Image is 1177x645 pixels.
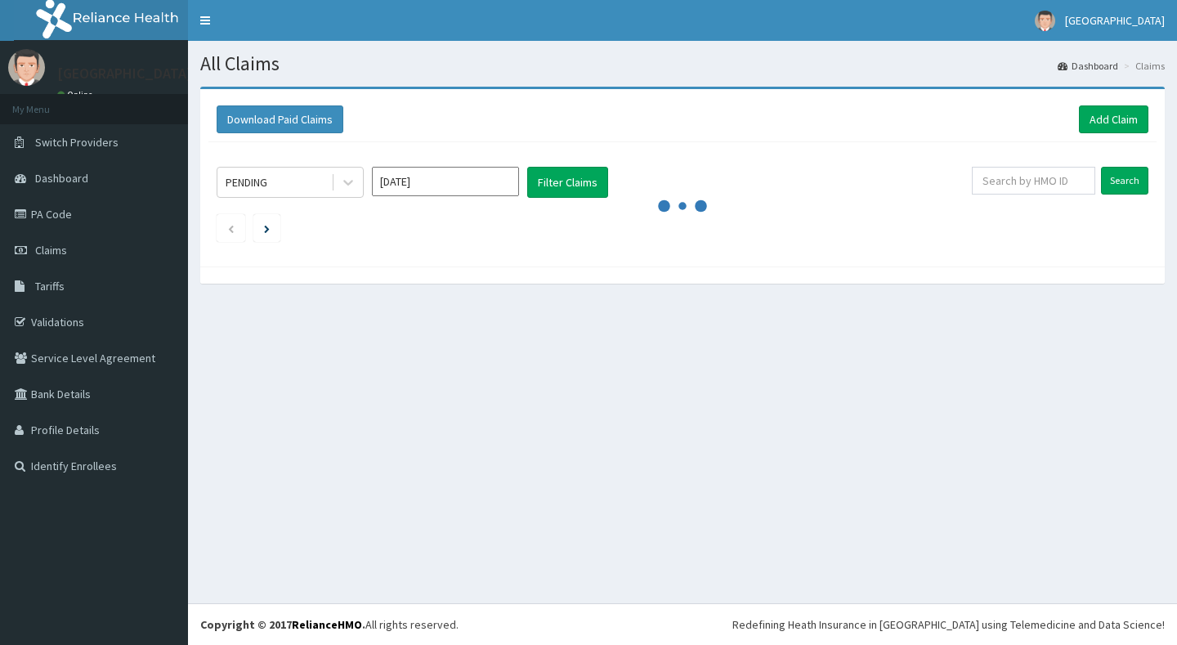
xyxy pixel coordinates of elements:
[35,135,119,150] span: Switch Providers
[200,617,365,632] strong: Copyright © 2017 .
[35,243,67,258] span: Claims
[972,167,1095,195] input: Search by HMO ID
[217,105,343,133] button: Download Paid Claims
[732,616,1165,633] div: Redefining Heath Insurance in [GEOGRAPHIC_DATA] using Telemedicine and Data Science!
[527,167,608,198] button: Filter Claims
[57,89,96,101] a: Online
[8,49,45,86] img: User Image
[372,167,519,196] input: Select Month and Year
[264,221,270,235] a: Next page
[35,171,88,186] span: Dashboard
[1065,13,1165,28] span: [GEOGRAPHIC_DATA]
[1079,105,1148,133] a: Add Claim
[658,181,707,231] svg: audio-loading
[57,66,192,81] p: [GEOGRAPHIC_DATA]
[292,617,362,632] a: RelianceHMO
[227,221,235,235] a: Previous page
[226,174,267,190] div: PENDING
[1120,59,1165,73] li: Claims
[188,603,1177,645] footer: All rights reserved.
[1035,11,1055,31] img: User Image
[1101,167,1148,195] input: Search
[35,279,65,293] span: Tariffs
[200,53,1165,74] h1: All Claims
[1058,59,1118,73] a: Dashboard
